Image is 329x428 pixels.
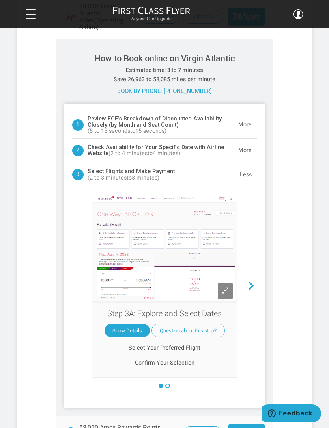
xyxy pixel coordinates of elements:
[113,6,190,15] img: First Class Flyer
[130,128,135,134] span: to
[88,116,233,135] h4: Review FCF’s Breakdown of Discounted Availability Closely (by Month and Seat Count)
[98,358,231,367] p: Confirm Your Selection
[64,87,265,96] div: Book by phone: [PHONE_NUMBER]
[88,169,235,181] h4: Select Flights and Make Payment
[113,16,190,22] small: Anyone Can Upgrade
[72,384,257,388] div: >
[64,67,265,73] h5: Estimated time: 3 to 7 minutes
[88,128,166,134] span: ( )
[148,150,153,157] span: to
[235,167,257,183] button: Less
[64,54,265,63] h3: How to Book online on Virgin Atlantic
[151,324,225,337] button: Question about this step?
[90,174,127,181] span: 2 to 3 minutes
[88,145,233,157] h4: Check Availability for Your Specific Date with Airline Website
[108,150,180,157] span: ( )
[79,3,136,30] span: 58,000 Virgin Atlantic Miles
[92,303,237,318] h4: Step 3A: Explore and Select Dates
[90,128,130,134] span: 5 to 15 seconds
[110,150,148,157] span: 2 to 4 minutes
[233,117,257,133] button: More
[135,128,164,134] span: 15 seconds
[262,404,321,424] iframe: Opens a widget where you can find more information
[98,343,231,352] p: Select Your Preferred Flight
[153,150,178,157] span: 4 minutes
[105,324,150,337] button: Show Details
[218,283,233,299] span: Click to Expand
[132,174,157,181] span: 3 minutes
[88,175,159,181] span: ( )
[114,76,215,83] small: Save 26,963 to 58,085 miles per minute
[127,174,132,181] span: to
[233,143,257,158] button: More
[92,195,237,304] img: Virgin-Atlantic-Select-Dates.png
[113,6,190,22] a: First Class FlyerAnyone Can Upgrade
